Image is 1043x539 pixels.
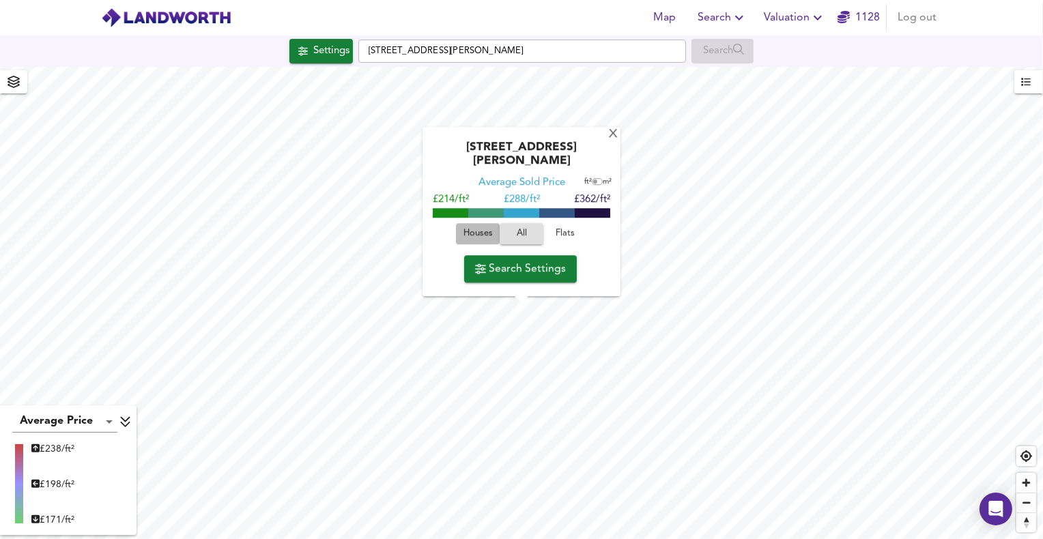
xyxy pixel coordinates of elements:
[892,4,942,31] button: Log out
[459,227,496,242] span: Houses
[429,141,614,177] div: [STREET_ADDRESS][PERSON_NAME]
[691,39,754,63] div: Enable a Source before running a Search
[506,227,537,242] span: All
[543,224,587,245] button: Flats
[603,179,612,186] span: m²
[764,8,826,27] span: Valuation
[837,4,881,31] button: 1128
[1016,473,1036,493] button: Zoom in
[500,224,543,245] button: All
[584,179,592,186] span: ft²
[1016,493,1036,512] button: Zoom out
[547,227,584,242] span: Flats
[358,40,686,63] input: Enter a location...
[648,8,681,27] span: Map
[433,195,469,205] span: £214/ft²
[898,8,937,27] span: Log out
[31,478,74,491] div: £ 198/ft²
[464,255,577,282] button: Search Settings
[456,224,500,245] button: Houses
[608,128,619,141] div: X
[31,513,74,527] div: £ 171/ft²
[1016,446,1036,466] button: Find my location
[475,259,566,278] span: Search Settings
[504,195,540,205] span: £ 288/ft²
[289,39,353,63] button: Settings
[478,177,565,190] div: Average Sold Price
[692,4,753,31] button: Search
[1016,512,1036,532] button: Reset bearing to north
[698,8,747,27] span: Search
[643,4,687,31] button: Map
[289,39,353,63] div: Click to configure Search Settings
[101,8,231,28] img: logo
[574,195,610,205] span: £362/ft²
[31,442,74,456] div: £ 238/ft²
[313,42,349,60] div: Settings
[758,4,831,31] button: Valuation
[12,411,117,433] div: Average Price
[980,493,1012,525] div: Open Intercom Messenger
[838,8,880,27] a: 1128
